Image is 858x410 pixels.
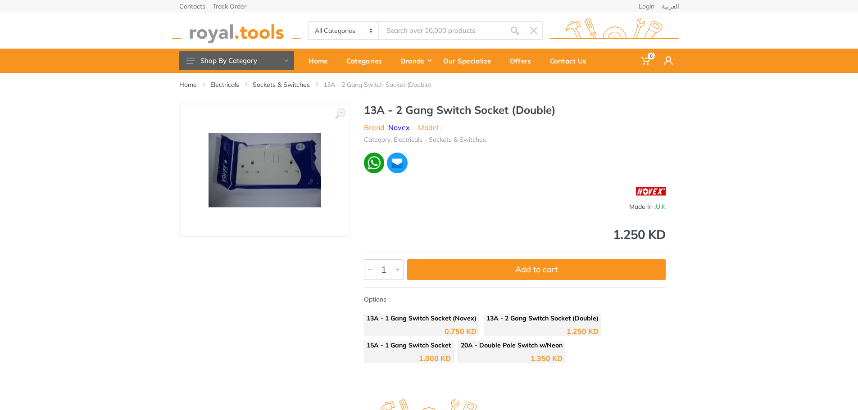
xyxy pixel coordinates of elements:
span: 20A - Double Pole Switch w/Neon [461,341,563,349]
span: 13A - 2 Gang Switch Socket (Double) [486,314,599,322]
li: Category: Electricals - Sockets & Switches [364,135,486,144]
button: Add to cart [407,259,666,280]
a: Electricals [210,80,239,89]
img: ma.webp [386,152,409,174]
span: U.K [656,203,666,211]
img: royal.tools Logo [172,18,301,43]
a: Home [179,80,197,89]
li: Brand : [364,122,410,133]
a: Contact Us [544,49,599,73]
span: 13A - 1 Gang Switch Socket (Novex) [367,314,477,322]
span: 15A - 1 Gang Switch Socket [367,341,451,349]
a: Offers [504,49,544,73]
div: Brands [395,51,437,70]
div: Home [302,51,340,70]
a: 15A - 1 Gang Switch Socket 1.000 KD [364,341,454,363]
li: 13A - 2 Gang Switch Socket (Double) [323,80,445,89]
select: Category [309,22,379,39]
div: Categories [340,51,395,70]
h1: 13A - 2 Gang Switch Socket (Double) [364,104,666,117]
li: Model : [418,122,442,133]
div: 1.000 KD [419,355,451,362]
a: Login [639,3,654,9]
a: 20A - Double Pole Switch w/Neon 1.350 KD [458,341,565,363]
div: 1.350 KD [531,355,563,362]
div: Contact Us [544,51,599,70]
img: royal.tools Logo [550,18,679,43]
div: 1.250 KD [567,328,599,335]
div: Offers [504,51,544,70]
img: Novex [636,180,666,202]
div: Options : [364,295,666,368]
div: 0.750 KD [445,328,477,335]
a: Categories [340,49,395,73]
a: Sockets & Switches [253,80,310,89]
a: Home [302,49,340,73]
div: Made In : [364,202,666,212]
a: Contacts [179,3,205,9]
a: Track Order [213,3,246,9]
a: 13A - 2 Gang Switch Socket (Double) 1.250 KD [484,314,601,336]
img: wa.webp [364,153,385,173]
a: Novex [388,123,410,132]
a: 0 [635,49,658,73]
a: العربية [662,3,679,9]
button: Shop By Category [179,51,294,70]
a: 13A - 1 Gang Switch Socket (Novex) 0.750 KD [364,314,479,336]
a: Our Specialize [437,49,504,73]
input: Site search [379,21,505,40]
nav: breadcrumb [179,80,679,89]
span: 0 [648,53,655,59]
div: Our Specialize [437,51,504,70]
img: Royal Tools - 13A - 2 Gang Switch Socket (Double) [209,133,321,207]
div: 1.250 KD [364,228,666,241]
